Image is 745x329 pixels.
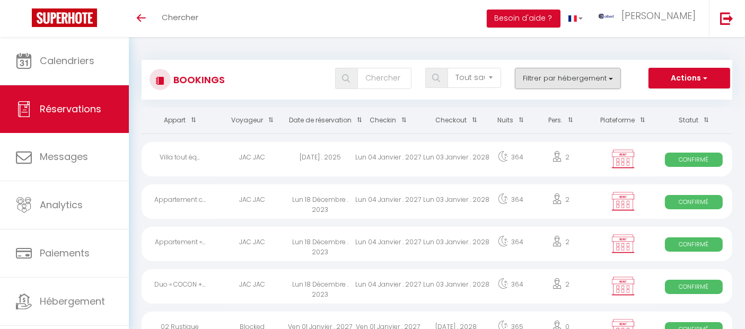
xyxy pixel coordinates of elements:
button: Filtrer par hébergement [515,68,621,89]
button: Actions [648,68,730,89]
button: Besoin d'aide ? [487,10,560,28]
span: Messages [40,150,88,163]
span: Analytics [40,198,83,211]
th: Sort by checkin [354,108,422,134]
span: Calendriers [40,54,94,67]
th: Sort by checkout [422,108,490,134]
th: Sort by channel [591,108,656,134]
img: ... [599,14,615,19]
h3: Bookings [171,68,225,92]
th: Sort by booking date [286,108,354,134]
input: Chercher [357,68,411,89]
span: Chercher [162,12,198,23]
span: Hébergement [40,295,105,308]
img: logout [720,12,733,25]
img: Super Booking [32,8,97,27]
th: Sort by rentals [142,108,218,134]
span: Paiements [40,246,90,260]
th: Sort by status [655,108,732,134]
span: [PERSON_NAME] [621,9,696,22]
th: Sort by guest [218,108,286,134]
th: Sort by people [531,108,590,134]
th: Sort by nights [490,108,531,134]
span: Réservations [40,102,101,115]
